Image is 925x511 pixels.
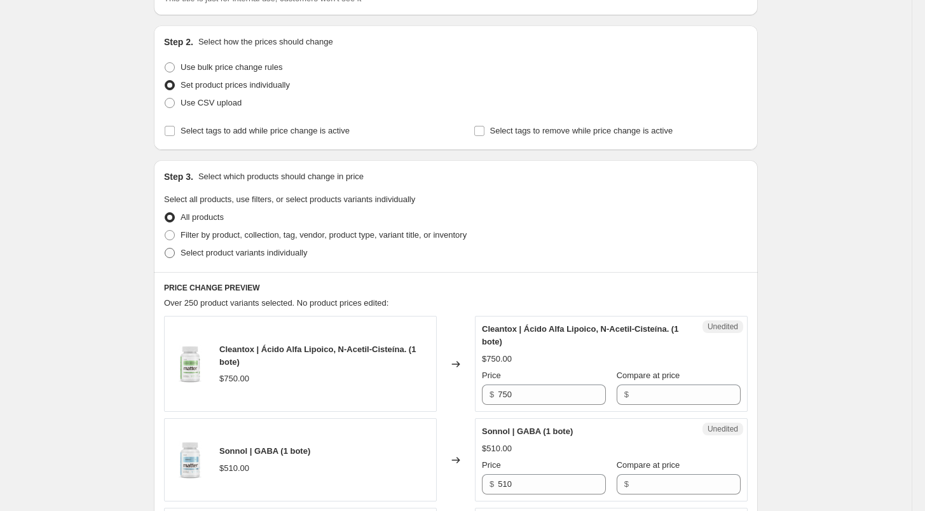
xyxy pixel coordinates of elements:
[482,371,501,380] span: Price
[617,371,680,380] span: Compare at price
[181,230,467,240] span: Filter by product, collection, tag, vendor, product type, variant title, or inventory
[198,36,333,48] p: Select how the prices should change
[708,424,738,434] span: Unedited
[624,479,629,489] span: $
[198,170,364,183] p: Select which products should change in price
[482,460,501,470] span: Price
[617,460,680,470] span: Compare at price
[482,324,678,346] span: Cleantox | Ácido Alfa Lipoico, N-Acetil-Cisteína. (1 bote)
[181,248,307,257] span: Select product variants individually
[482,353,512,365] div: $750.00
[181,62,282,72] span: Use bulk price change rules
[181,98,242,107] span: Use CSV upload
[490,390,494,399] span: $
[181,126,350,135] span: Select tags to add while price change is active
[482,426,573,436] span: Sonnol | GABA (1 bote)
[490,126,673,135] span: Select tags to remove while price change is active
[219,462,249,475] div: $510.00
[164,194,415,204] span: Select all products, use filters, or select products variants individually
[164,170,193,183] h2: Step 3.
[171,345,209,383] img: cleantox_889496a7-1c7f-43b0-9d84-210a6f2d8490_80x.webp
[482,442,512,455] div: $510.00
[708,322,738,332] span: Unedited
[164,36,193,48] h2: Step 2.
[219,344,416,367] span: Cleantox | Ácido Alfa Lipoico, N-Acetil-Cisteína. (1 bote)
[164,283,748,293] h6: PRICE CHANGE PREVIEW
[624,390,629,399] span: $
[171,441,209,479] img: sonnol_ef45157c-502c-4dd5-9a04-4ab9e086adc5_80x.webp
[181,212,224,222] span: All products
[181,80,290,90] span: Set product prices individually
[490,479,494,489] span: $
[164,298,388,308] span: Over 250 product variants selected. No product prices edited:
[219,446,310,456] span: Sonnol | GABA (1 bote)
[219,372,249,385] div: $750.00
